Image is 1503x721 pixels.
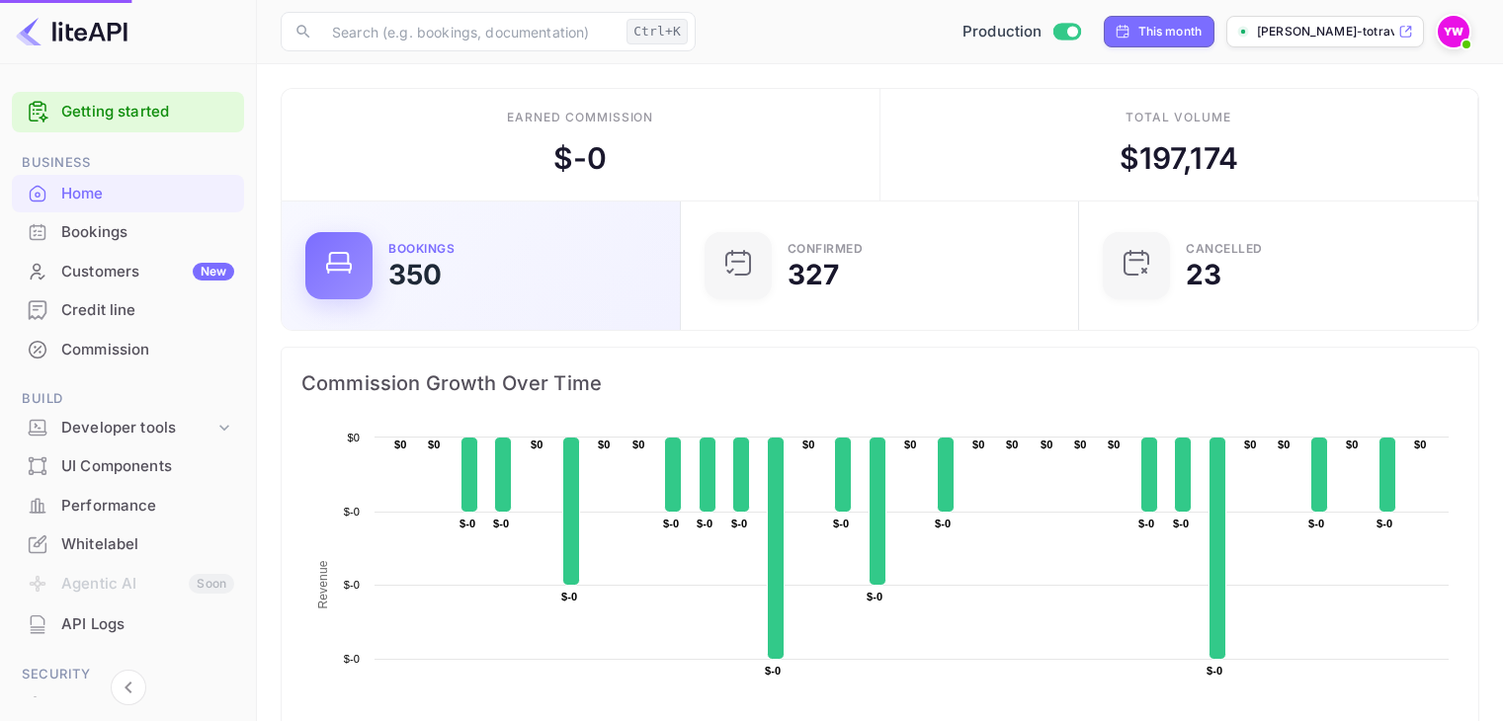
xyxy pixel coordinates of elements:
span: Commission Growth Over Time [301,367,1459,399]
a: Whitelabel [12,525,244,562]
div: Home [12,175,244,213]
img: LiteAPI logo [16,16,127,47]
img: Yahav Winkler [1438,16,1469,47]
div: Confirmed [788,243,864,255]
text: $-0 [765,665,781,677]
text: $-0 [1138,518,1154,529]
div: Performance [12,487,244,525]
text: $-0 [1377,518,1392,529]
text: $-0 [1207,665,1222,677]
div: Credit line [61,299,234,322]
span: Business [12,152,244,174]
text: $0 [394,439,407,450]
div: New [193,263,234,280]
text: $0 [1108,439,1121,450]
div: Credit line [12,291,244,330]
div: Developer tools [61,417,214,440]
text: $0 [531,439,543,450]
text: $0 [904,439,917,450]
text: $-0 [731,518,747,529]
text: $0 [428,439,441,450]
div: Switch to Sandbox mode [955,21,1088,43]
div: Bookings [12,213,244,252]
div: Commission [61,339,234,361]
div: UI Components [12,447,244,486]
a: UI Components [12,447,244,484]
div: API Logs [61,613,234,636]
span: Production [962,21,1043,43]
input: Search (e.g. bookings, documentation) [320,12,619,51]
a: Getting started [61,101,234,123]
text: $0 [802,439,815,450]
div: Developer tools [12,411,244,445]
div: Total volume [1126,109,1231,126]
div: Team management [61,693,234,716]
button: Collapse navigation [111,670,146,705]
a: Credit line [12,291,244,328]
text: $-0 [344,579,360,591]
text: Revenue [316,560,330,608]
div: Click to change the date range period [1104,16,1215,47]
div: Customers [61,261,234,283]
text: $0 [1414,439,1427,450]
div: Whitelabel [61,533,234,556]
text: $0 [1041,439,1053,450]
div: Commission [12,331,244,369]
div: CANCELLED [1186,243,1263,255]
div: 350 [388,261,442,288]
div: Home [61,183,234,205]
text: $-0 [344,653,360,665]
div: This month [1138,23,1203,40]
text: $0 [632,439,645,450]
text: $0 [1006,439,1019,450]
div: Whitelabel [12,525,244,564]
text: $-0 [833,518,849,529]
div: 327 [788,261,839,288]
text: $-0 [459,518,475,529]
div: Bookings [388,243,455,255]
a: Performance [12,487,244,523]
div: Getting started [12,92,244,132]
a: API Logs [12,605,244,642]
text: $-0 [1308,518,1324,529]
text: $-0 [493,518,509,529]
text: $0 [1074,439,1087,450]
text: $-0 [344,506,360,518]
div: Ctrl+K [626,19,688,44]
div: CustomersNew [12,253,244,291]
div: $ -0 [553,136,607,181]
span: Security [12,664,244,685]
a: Bookings [12,213,244,250]
span: Build [12,388,244,410]
div: 23 [1186,261,1221,288]
text: $0 [1278,439,1291,450]
text: $0 [1244,439,1257,450]
div: API Logs [12,605,244,644]
text: $0 [598,439,611,450]
div: Earned commission [507,109,653,126]
text: $0 [347,432,360,443]
div: $ 197,174 [1120,136,1238,181]
a: Commission [12,331,244,367]
a: Home [12,175,244,211]
text: $-0 [1173,518,1189,529]
div: Performance [61,495,234,518]
text: $-0 [935,518,951,529]
text: $-0 [561,591,577,602]
text: $-0 [663,518,679,529]
text: $0 [972,439,985,450]
a: CustomersNew [12,253,244,289]
div: Bookings [61,221,234,244]
div: UI Components [61,455,234,478]
text: $0 [1346,439,1359,450]
p: [PERSON_NAME]-totravel... [1257,23,1394,40]
text: $-0 [867,591,882,602]
text: $-0 [697,518,712,529]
